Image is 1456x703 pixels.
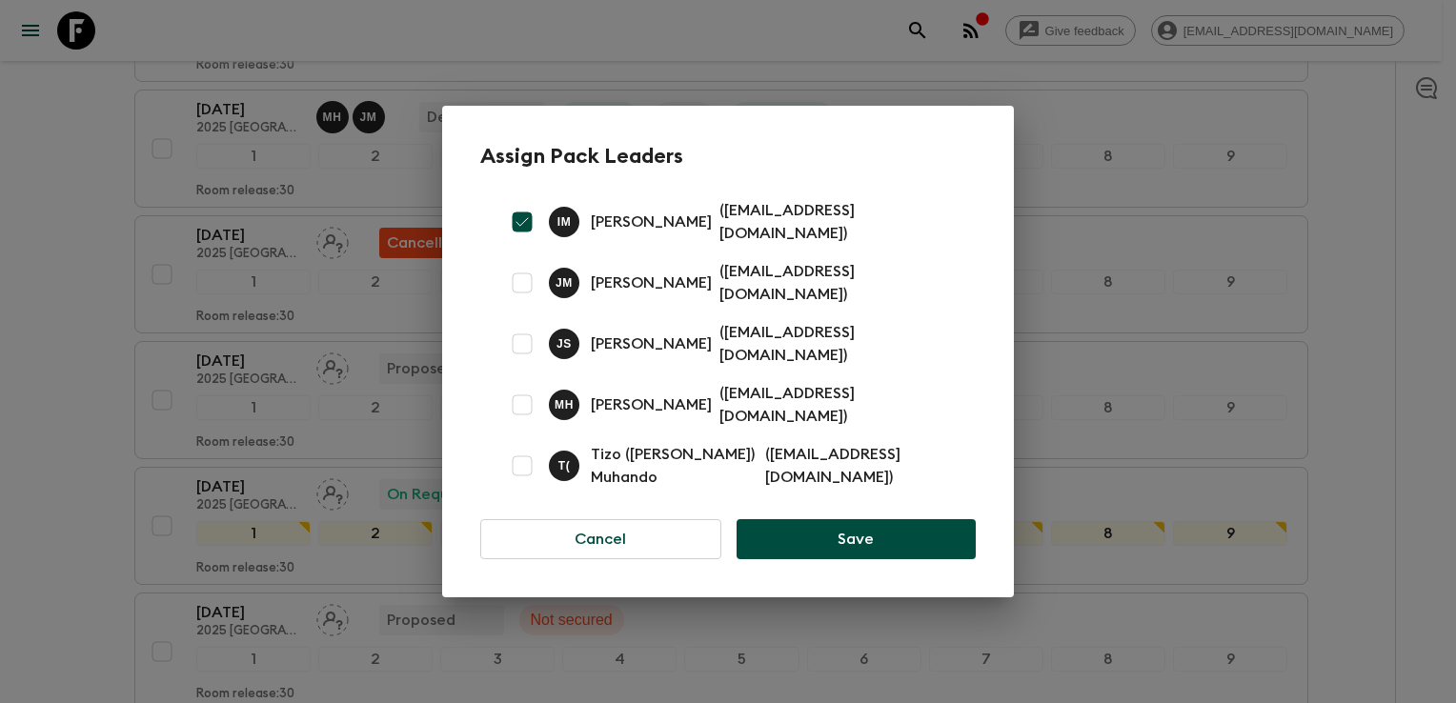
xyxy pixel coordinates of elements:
p: [PERSON_NAME] [591,271,712,294]
p: ( [EMAIL_ADDRESS][DOMAIN_NAME] ) [719,199,953,245]
button: Save [737,519,976,559]
p: [PERSON_NAME] [591,332,712,355]
p: ( [EMAIL_ADDRESS][DOMAIN_NAME] ) [719,382,953,428]
p: M H [555,397,574,412]
p: T ( [558,458,571,473]
p: J M [556,275,573,291]
p: [PERSON_NAME] [591,393,712,416]
p: ( [EMAIL_ADDRESS][DOMAIN_NAME] ) [765,443,953,489]
p: Tizo ([PERSON_NAME]) Muhando [591,443,758,489]
h2: Assign Pack Leaders [480,144,976,169]
p: I M [557,214,572,230]
button: Cancel [480,519,721,559]
p: [PERSON_NAME] [591,211,712,233]
p: ( [EMAIL_ADDRESS][DOMAIN_NAME] ) [719,321,953,367]
p: J S [556,336,572,351]
p: ( [EMAIL_ADDRESS][DOMAIN_NAME] ) [719,260,953,306]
